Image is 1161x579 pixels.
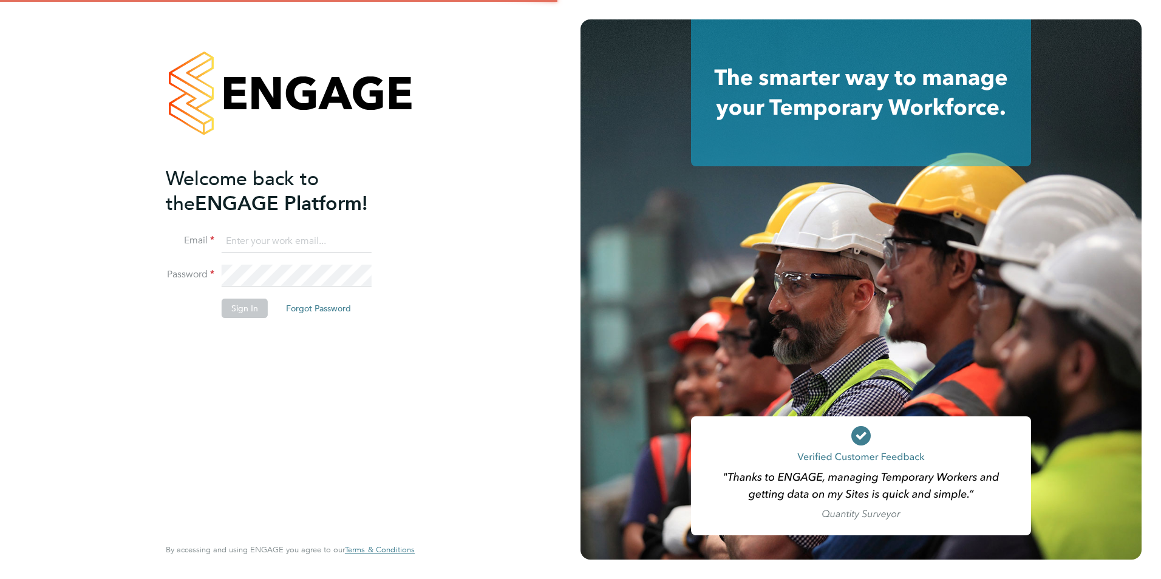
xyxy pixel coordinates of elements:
label: Password [166,268,214,281]
span: Welcome back to the [166,167,319,215]
label: Email [166,234,214,247]
button: Sign In [222,299,268,318]
input: Enter your work email... [222,231,372,252]
h2: ENGAGE Platform! [166,166,403,216]
a: Terms & Conditions [345,545,415,555]
span: By accessing and using ENGAGE you agree to our [166,544,415,555]
button: Forgot Password [276,299,361,318]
